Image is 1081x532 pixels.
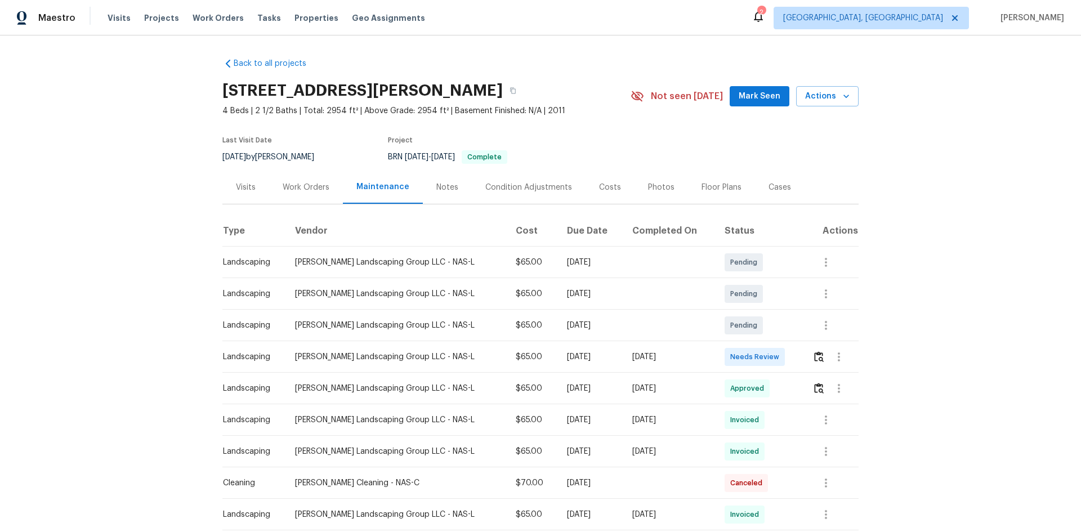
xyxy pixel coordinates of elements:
[567,288,614,299] div: [DATE]
[730,383,769,394] span: Approved
[796,86,859,107] button: Actions
[295,509,498,520] div: [PERSON_NAME] Landscaping Group LLC - NAS-L
[599,182,621,193] div: Costs
[516,383,549,394] div: $65.00
[223,320,277,331] div: Landscaping
[812,375,825,402] button: Review Icon
[567,320,614,331] div: [DATE]
[223,509,277,520] div: Landscaping
[632,414,707,426] div: [DATE]
[222,105,631,117] span: 4 Beds | 2 1/2 Baths | Total: 2954 ft² | Above Grade: 2954 ft² | Basement Finished: N/A | 2011
[223,446,277,457] div: Landscaping
[730,477,767,489] span: Canceled
[805,90,850,104] span: Actions
[223,288,277,299] div: Landscaping
[507,215,558,247] th: Cost
[567,446,614,457] div: [DATE]
[295,351,498,363] div: [PERSON_NAME] Landscaping Group LLC - NAS-L
[567,477,614,489] div: [DATE]
[648,182,674,193] div: Photos
[757,7,765,18] div: 2
[632,383,707,394] div: [DATE]
[222,85,503,96] h2: [STREET_ADDRESS][PERSON_NAME]
[567,383,614,394] div: [DATE]
[623,215,716,247] th: Completed On
[295,477,498,489] div: [PERSON_NAME] Cleaning - NAS-C
[516,257,549,268] div: $65.00
[222,153,246,161] span: [DATE]
[730,86,789,107] button: Mark Seen
[485,182,572,193] div: Condition Adjustments
[730,351,784,363] span: Needs Review
[503,81,523,101] button: Copy Address
[558,215,623,247] th: Due Date
[814,351,824,362] img: Review Icon
[567,351,614,363] div: [DATE]
[223,477,277,489] div: Cleaning
[405,153,428,161] span: [DATE]
[38,12,75,24] span: Maestro
[431,153,455,161] span: [DATE]
[702,182,741,193] div: Floor Plans
[286,215,507,247] th: Vendor
[193,12,244,24] span: Work Orders
[516,477,549,489] div: $70.00
[730,320,762,331] span: Pending
[516,414,549,426] div: $65.00
[223,257,277,268] div: Landscaping
[814,383,824,394] img: Review Icon
[295,383,498,394] div: [PERSON_NAME] Landscaping Group LLC - NAS-L
[739,90,780,104] span: Mark Seen
[516,446,549,457] div: $65.00
[295,446,498,457] div: [PERSON_NAME] Landscaping Group LLC - NAS-L
[516,351,549,363] div: $65.00
[516,320,549,331] div: $65.00
[388,137,413,144] span: Project
[352,12,425,24] span: Geo Assignments
[730,288,762,299] span: Pending
[388,153,507,161] span: BRN
[283,182,329,193] div: Work Orders
[567,257,614,268] div: [DATE]
[769,182,791,193] div: Cases
[632,509,707,520] div: [DATE]
[716,215,803,247] th: Status
[223,351,277,363] div: Landscaping
[295,288,498,299] div: [PERSON_NAME] Landscaping Group LLC - NAS-L
[223,414,277,426] div: Landscaping
[295,320,498,331] div: [PERSON_NAME] Landscaping Group LLC - NAS-L
[108,12,131,24] span: Visits
[236,182,256,193] div: Visits
[463,154,506,160] span: Complete
[223,383,277,394] div: Landscaping
[222,58,330,69] a: Back to all projects
[783,12,943,24] span: [GEOGRAPHIC_DATA], [GEOGRAPHIC_DATA]
[632,446,707,457] div: [DATE]
[295,414,498,426] div: [PERSON_NAME] Landscaping Group LLC - NAS-L
[730,509,763,520] span: Invoiced
[222,137,272,144] span: Last Visit Date
[436,182,458,193] div: Notes
[567,509,614,520] div: [DATE]
[516,288,549,299] div: $65.00
[730,414,763,426] span: Invoiced
[632,351,707,363] div: [DATE]
[257,14,281,22] span: Tasks
[294,12,338,24] span: Properties
[812,343,825,370] button: Review Icon
[730,446,763,457] span: Invoiced
[803,215,859,247] th: Actions
[516,509,549,520] div: $65.00
[730,257,762,268] span: Pending
[651,91,723,102] span: Not seen [DATE]
[144,12,179,24] span: Projects
[996,12,1064,24] span: [PERSON_NAME]
[405,153,455,161] span: -
[222,215,286,247] th: Type
[567,414,614,426] div: [DATE]
[356,181,409,193] div: Maintenance
[222,150,328,164] div: by [PERSON_NAME]
[295,257,498,268] div: [PERSON_NAME] Landscaping Group LLC - NAS-L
